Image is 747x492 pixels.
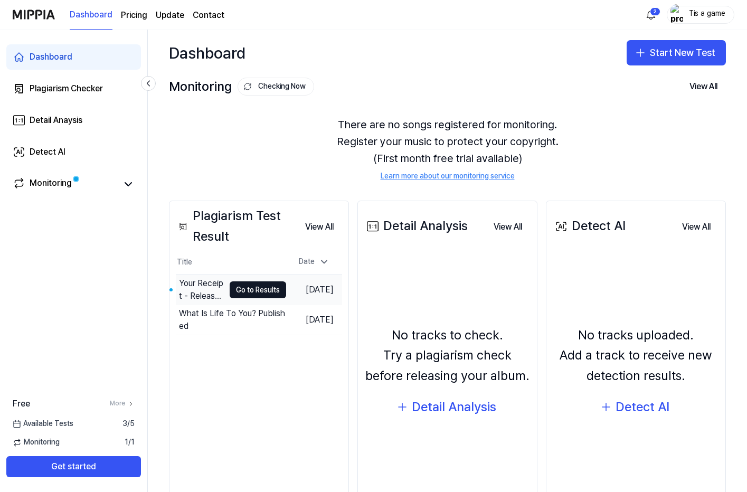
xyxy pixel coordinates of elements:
button: 알림2 [642,6,659,23]
div: 2 [650,7,660,16]
div: There are no songs registered for monitoring. Register your music to protect your copyright. (Fir... [169,103,726,194]
div: No tracks uploaded. Add a track to receive new detection results. [553,325,719,386]
a: View All [485,215,531,238]
div: Detect AI [553,216,626,236]
button: profileTis a game [667,6,734,24]
span: 1 / 1 [125,437,135,448]
div: Detail Anaysis [30,114,82,127]
div: Detail Analysis [412,397,496,417]
button: Checking Now [238,78,314,96]
button: Detect AI [592,394,680,420]
img: profile [670,4,683,25]
span: 3 / 5 [122,419,135,429]
td: [DATE] [286,305,342,335]
div: Monitoring [30,177,72,192]
a: Update [156,9,184,22]
button: Detail Analysis [389,394,507,420]
a: Dashboard [6,44,141,70]
button: Get started [6,456,141,477]
a: Contact [193,9,224,22]
div: No tracks to check. Try a plagiarism check before releasing your album. [364,325,531,386]
div: Date [295,253,334,270]
button: Start New Test [627,40,726,65]
a: Plagiarism Checker [6,76,141,101]
a: Dashboard [70,1,112,30]
div: Detail Analysis [364,216,468,236]
a: Detail Anaysis [6,108,141,133]
div: Your Receipt - Release Remastered [179,277,224,302]
a: Learn more about our monitoring service [381,171,515,182]
a: Pricing [121,9,147,22]
a: View All [674,215,719,238]
span: Available Tests [13,419,73,429]
div: Plagiarism Test Result [176,206,297,247]
button: View All [681,76,726,97]
a: Detect AI [6,139,141,165]
div: Monitoring [169,77,314,97]
div: Plagiarism Checker [30,82,103,95]
div: Detect AI [30,146,65,158]
div: Tis a game [686,8,727,20]
td: [DATE] [286,275,342,305]
span: Monitoring [13,437,60,448]
div: Detect AI [616,397,669,417]
a: More [110,399,135,408]
a: View All [297,215,342,238]
button: Go to Results [230,281,286,298]
div: What Is Life To You? Published [179,307,286,333]
a: Monitoring [13,177,118,192]
div: Dashboard [169,40,245,65]
div: Dashboard [30,51,72,63]
button: View All [674,216,719,238]
button: View All [485,216,531,238]
th: Title [176,250,286,275]
img: 알림 [645,8,657,21]
span: Free [13,398,30,410]
button: View All [297,216,342,238]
